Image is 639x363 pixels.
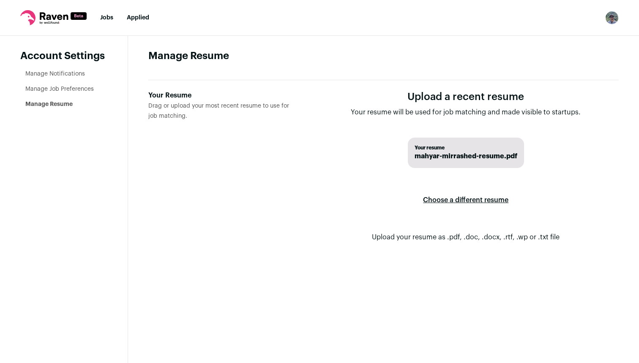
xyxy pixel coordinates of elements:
[351,90,581,104] h1: Upload a recent resume
[25,101,73,107] a: Manage Resume
[605,11,619,24] img: 18941172-medium_jpg
[25,71,85,77] a: Manage Notifications
[423,188,508,212] label: Choose a different resume
[148,90,300,100] div: Your Resume
[100,15,113,21] a: Jobs
[20,49,107,63] header: Account Settings
[25,86,94,92] a: Manage Job Preferences
[415,144,517,151] span: Your resume
[372,232,560,242] p: Upload your resume as .pdf, .doc, .docx, .rtf, .wp or .txt file
[148,49,619,63] h1: Manage Resume
[605,11,619,24] button: Open dropdown
[415,151,517,161] span: mahyar-mirrashed-resume.pdf
[351,107,581,117] p: Your resume will be used for job matching and made visible to startups.
[148,103,289,119] span: Drag or upload your most recent resume to use for job matching.
[127,15,149,21] a: Applied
